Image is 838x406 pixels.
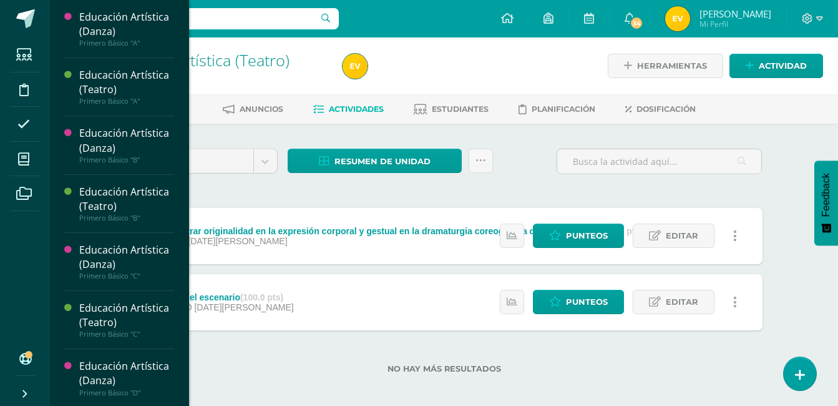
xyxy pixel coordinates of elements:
a: Punteos [533,290,624,314]
a: Educación Artística (Danza)Primero Básico "B" [79,126,174,164]
a: Educación Artística (Danza)Primero Básico "D" [79,359,174,397]
div: 3.2_Areas del escenario [140,292,293,302]
span: [DATE][PERSON_NAME] [194,302,293,312]
span: Editar [666,290,698,314]
img: 6cf6ebbed3df23cf0b446eb828a6a182.png [343,54,368,79]
a: Anuncios [223,99,283,119]
span: 34 [630,16,643,30]
span: Editar [666,224,698,247]
strong: (100.0 pts) [240,292,283,302]
a: Educación Artística (Danza)Primero Básico "C" [79,243,174,280]
a: Educación Artística (Danza)Primero Básico "A" [79,10,174,47]
div: Educación Artística (Teatro) [79,185,174,214]
span: Dosificación [636,104,696,114]
span: Unidad 3 [136,149,244,173]
span: Actividad [759,54,807,77]
a: Punteos [533,224,624,248]
input: Busca la actividad aquí... [557,149,761,174]
div: Educación Artística (Danza) [79,359,174,388]
div: Primero Básico 'A' [97,69,328,81]
span: Mi Perfil [699,19,771,29]
input: Busca un usuario... [58,8,339,29]
a: Herramientas [608,54,723,78]
span: Actividades [329,104,384,114]
h1: Educación Artística (Teatro) [97,51,328,69]
span: Estudiantes [432,104,489,114]
span: Resumen de unidad [334,150,431,173]
span: Feedback [821,173,832,217]
a: Educación Artística (Teatro)Primero Básico "C" [79,301,174,339]
img: 6cf6ebbed3df23cf0b446eb828a6a182.png [665,6,690,31]
a: Actividad [729,54,823,78]
span: [PERSON_NAME] [699,7,771,20]
div: Educación Artística (Teatro) [79,68,174,97]
div: Primero Básico "A" [79,39,174,47]
div: Primero Básico "C" [79,272,174,280]
span: Herramientas [637,54,707,77]
a: Planificación [519,99,595,119]
div: Educación Artística (Danza) [79,126,174,155]
a: Educación Artística (Teatro) [97,49,290,71]
span: [DATE][PERSON_NAME] [188,236,287,246]
a: Dosificación [625,99,696,119]
a: Estudiantes [414,99,489,119]
a: Unidad 3 [127,149,277,173]
div: Primero Básico "A" [79,97,174,106]
button: Feedback - Mostrar encuesta [814,161,838,245]
div: Educación Artística (Danza) [79,243,174,272]
div: Educación Artística (Danza) [79,10,174,39]
a: Educación Artística (Teatro)Primero Básico "B" [79,185,174,222]
div: Primero Básico "B" [79,214,174,222]
span: Planificación [532,104,595,114]
span: Punteos [566,224,608,247]
span: Anuncios [240,104,283,114]
a: Actividades [313,99,384,119]
a: Resumen de unidad [288,149,462,173]
span: Punteos [566,290,608,314]
div: Educación Artística (Teatro) [79,301,174,330]
div: Primero Básico "B" [79,156,174,164]
div: Primero Básico "C" [79,330,174,339]
div: Primero Básico "D" [79,389,174,397]
a: Educación Artística (Teatro)Primero Básico "A" [79,68,174,106]
div: 3.2_Demostrar originalidad en la expresión corporal y gestual en la dramaturgia coreográfica del ... [140,226,642,236]
label: No hay más resultados [126,364,762,374]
